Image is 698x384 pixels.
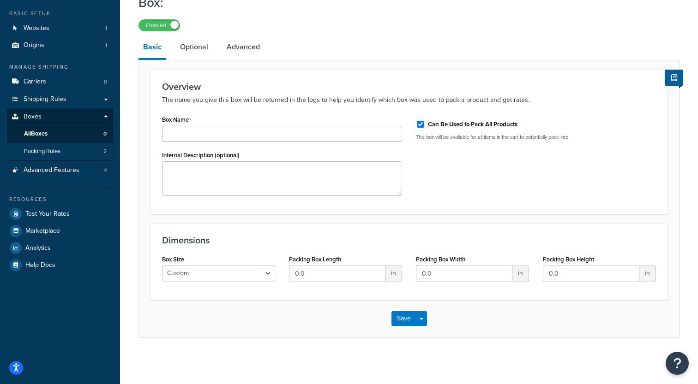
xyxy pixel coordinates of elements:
[24,148,60,155] span: Packing Rules
[7,195,113,203] div: Resources
[103,148,107,155] span: 2
[105,24,107,32] span: 1
[7,73,113,90] li: Carriers
[25,227,60,235] span: Marketplace
[25,261,55,269] span: Help Docs
[7,143,113,160] li: Packing Rules
[162,152,240,159] label: Internal Description (optional)
[175,36,213,58] a: Optional
[24,130,48,138] span: All Boxes
[416,134,656,141] p: This box will be available for all items in the cart to potentially pack into
[7,73,113,90] a: Carriers8
[428,120,517,129] label: Can Be Used to Pack All Products
[24,41,44,49] span: Origins
[24,166,79,174] span: Advanced Features
[416,256,465,263] label: Packing Box Width
[7,108,113,125] a: Boxes
[25,244,51,252] span: Analytics
[7,91,113,108] a: Shipping Rules
[7,10,113,18] div: Basic Setup
[25,210,70,218] span: Test Your Rates
[543,256,594,263] label: Packing Box Height
[138,36,166,60] a: Basic
[7,20,113,37] li: Websites
[7,143,113,160] a: Packing Rules2
[7,63,113,71] div: Manage Shipping
[665,70,683,86] button: Show Help Docs
[24,78,46,86] span: Carriers
[666,352,689,375] button: Open Resource Center
[7,20,113,37] a: Websites1
[222,36,265,58] a: Advanced
[162,256,184,263] label: Box Size
[24,113,42,121] span: Boxes
[104,78,107,86] span: 8
[104,166,107,174] span: 4
[7,206,113,222] a: Test Your Rates
[162,235,656,245] h3: Dimensions
[512,266,529,281] span: in
[162,95,656,106] p: The name you give this box will be returned in the logs to help you identify which box was used t...
[289,256,341,263] label: Packing Box Length
[7,37,113,54] a: Origins1
[162,82,656,92] h3: Overview
[7,162,113,179] li: Advanced Features
[7,223,113,239] a: Marketplace
[7,162,113,179] a: Advanced Features4
[7,108,113,161] li: Boxes
[7,240,113,256] a: Analytics
[24,95,66,103] span: Shipping Rules
[162,116,191,124] label: Box Name
[385,266,402,281] span: in
[139,20,180,31] label: Enabled
[639,266,656,281] span: in
[105,41,107,49] span: 1
[103,130,107,138] span: 0
[391,311,416,326] button: Save
[7,37,113,54] li: Origins
[24,24,49,32] span: Websites
[7,257,113,273] a: Help Docs
[7,125,113,142] a: AllBoxes0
